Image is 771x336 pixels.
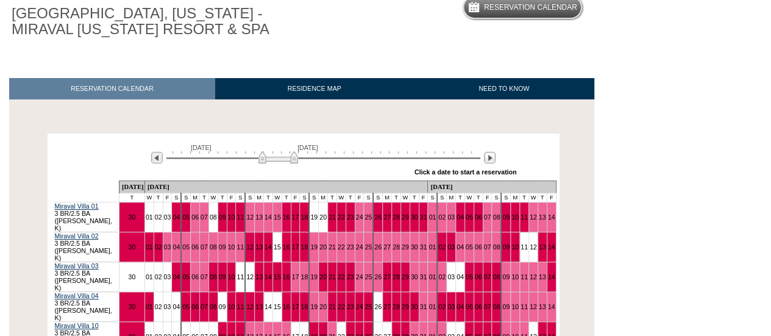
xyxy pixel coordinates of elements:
[521,273,528,281] a: 11
[172,193,181,202] td: S
[502,213,510,221] a: 09
[438,243,446,251] a: 02
[492,193,501,202] td: S
[402,213,409,221] a: 29
[274,303,281,310] a: 15
[55,292,99,299] a: Miraval Villa 04
[236,243,244,251] a: 11
[484,4,577,12] h5: Reservation Calendar
[291,193,300,202] td: F
[219,303,226,310] a: 09
[447,273,455,281] a: 03
[521,303,528,310] a: 11
[428,303,436,310] a: 01
[172,303,180,310] a: 04
[374,243,382,251] a: 26
[547,193,556,202] td: F
[55,262,99,270] a: Miraval Villa 03
[364,193,373,202] td: S
[347,273,354,281] a: 23
[428,181,556,193] td: [DATE]
[55,202,99,210] a: Miraval Villa 01
[163,193,172,202] td: F
[346,193,355,202] td: T
[228,303,235,310] a: 10
[364,303,372,310] a: 25
[54,292,119,322] td: 3 BR/2.5 BA ([PERSON_NAME], K)
[219,213,226,221] a: 09
[411,243,418,251] a: 30
[420,303,427,310] a: 31
[548,213,555,221] a: 14
[128,303,135,310] a: 30
[155,213,162,221] a: 02
[539,303,546,310] a: 13
[255,213,263,221] a: 13
[338,213,345,221] a: 22
[373,193,382,202] td: S
[457,213,464,221] a: 04
[210,273,217,281] a: 08
[521,243,528,251] a: 11
[9,3,282,40] h1: [GEOGRAPHIC_DATA], [US_STATE] - MIRAVAL [US_STATE] RESORT & SPA
[336,193,346,202] td: W
[492,213,500,221] a: 08
[347,213,354,221] a: 23
[191,303,199,310] a: 06
[528,193,538,202] td: W
[438,273,446,281] a: 02
[466,273,473,281] a: 05
[484,303,491,310] a: 07
[55,232,99,240] a: Miraval Villa 02
[274,243,281,251] a: 15
[182,213,190,221] a: 05
[54,232,119,262] td: 3 BR/2.5 BA ([PERSON_NAME], K)
[208,193,218,202] td: W
[492,273,500,281] a: 08
[310,273,318,281] a: 19
[282,193,291,202] td: T
[393,303,400,310] a: 28
[310,213,318,221] a: 19
[283,273,290,281] a: 16
[274,273,281,281] a: 15
[319,273,327,281] a: 20
[155,303,162,310] a: 02
[539,273,546,281] a: 13
[438,303,446,310] a: 02
[428,243,436,251] a: 01
[155,243,162,251] a: 02
[538,193,547,202] td: T
[428,213,436,221] a: 01
[264,193,273,202] td: T
[539,213,546,221] a: 13
[310,243,318,251] a: 19
[437,193,446,202] td: S
[400,193,410,202] td: W
[364,273,372,281] a: 25
[393,243,400,251] a: 28
[300,213,308,221] a: 18
[492,243,500,251] a: 08
[466,213,473,221] a: 05
[245,193,254,202] td: S
[548,273,555,281] a: 14
[236,213,244,221] a: 11
[146,243,153,251] a: 01
[201,303,208,310] a: 07
[475,273,482,281] a: 06
[502,273,510,281] a: 09
[172,243,180,251] a: 04
[255,243,263,251] a: 13
[438,213,446,221] a: 02
[414,168,517,176] div: Click a date to start a reservation
[272,193,282,202] td: W
[128,273,135,281] a: 30
[292,243,299,251] a: 17
[411,303,418,310] a: 30
[246,213,254,221] a: 12
[364,213,372,221] a: 25
[356,273,363,281] a: 24
[274,213,281,221] a: 15
[328,193,337,202] td: T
